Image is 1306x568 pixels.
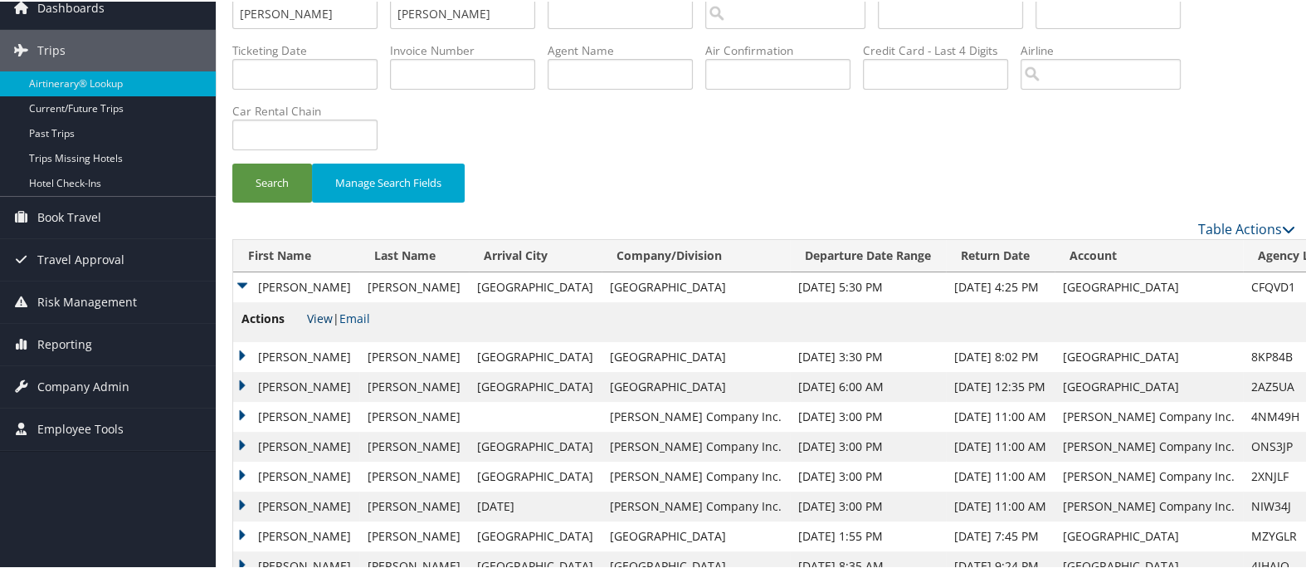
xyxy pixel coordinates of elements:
a: Email [339,309,370,325]
td: [DATE] 6:00 AM [790,370,946,400]
td: [PERSON_NAME] Company Inc. [602,400,790,430]
span: | [307,309,370,325]
td: [DATE] 3:00 PM [790,400,946,430]
a: Table Actions [1198,218,1295,237]
td: [PERSON_NAME] Company Inc. [602,460,790,490]
td: [PERSON_NAME] [233,520,359,550]
label: Agent Name [548,41,705,57]
th: Departure Date Range: activate to sort column ascending [790,238,946,271]
td: [PERSON_NAME] Company Inc. [1055,430,1243,460]
span: Trips [37,28,66,70]
td: [PERSON_NAME] [359,490,469,520]
td: [PERSON_NAME] [233,400,359,430]
td: [DATE] 12:35 PM [946,370,1055,400]
td: [DATE] 3:00 PM [790,490,946,520]
td: [PERSON_NAME] [233,340,359,370]
td: [GEOGRAPHIC_DATA] [1055,271,1243,301]
td: [DATE] 7:45 PM [946,520,1055,550]
td: [DATE] 3:30 PM [790,340,946,370]
span: Company Admin [37,365,129,406]
td: [GEOGRAPHIC_DATA] [602,520,790,550]
td: [GEOGRAPHIC_DATA] [469,340,602,370]
td: [PERSON_NAME] [359,340,469,370]
th: Company/Division [602,238,790,271]
td: [DATE] 5:30 PM [790,271,946,301]
label: Ticketing Date [232,41,390,57]
td: [DATE] 11:00 AM [946,400,1055,430]
th: Account: activate to sort column ascending [1055,238,1243,271]
th: First Name: activate to sort column ascending [233,238,359,271]
label: Car Rental Chain [232,101,390,118]
td: [PERSON_NAME] [233,430,359,460]
th: Arrival City: activate to sort column ascending [469,238,602,271]
td: [DATE] 3:00 PM [790,430,946,460]
span: Risk Management [37,280,137,321]
span: Actions [241,308,304,326]
td: [PERSON_NAME] [359,430,469,460]
td: [PERSON_NAME] Company Inc. [602,490,790,520]
td: [GEOGRAPHIC_DATA] [469,520,602,550]
button: Search [232,162,312,201]
label: Air Confirmation [705,41,863,57]
td: [PERSON_NAME] [359,520,469,550]
td: [PERSON_NAME] Company Inc. [1055,460,1243,490]
td: [GEOGRAPHIC_DATA] [469,370,602,400]
td: [GEOGRAPHIC_DATA] [602,370,790,400]
td: [PERSON_NAME] [359,370,469,400]
td: [GEOGRAPHIC_DATA] [602,340,790,370]
button: Manage Search Fields [312,162,465,201]
a: View [307,309,333,325]
label: Airline [1021,41,1193,57]
td: [DATE] 3:00 PM [790,460,946,490]
span: Employee Tools [37,407,124,448]
td: [PERSON_NAME] [359,460,469,490]
td: [PERSON_NAME] [359,400,469,430]
td: [DATE] 11:00 AM [946,460,1055,490]
td: [DATE] [469,490,602,520]
td: [GEOGRAPHIC_DATA] [469,460,602,490]
td: [PERSON_NAME] Company Inc. [1055,400,1243,430]
td: [DATE] 4:25 PM [946,271,1055,301]
span: Reporting [37,322,92,364]
td: [GEOGRAPHIC_DATA] [469,271,602,301]
td: [PERSON_NAME] [233,271,359,301]
td: [PERSON_NAME] [359,271,469,301]
th: Last Name: activate to sort column ascending [359,238,469,271]
td: [PERSON_NAME] [233,370,359,400]
td: [GEOGRAPHIC_DATA] [469,430,602,460]
td: [PERSON_NAME] [233,490,359,520]
th: Return Date: activate to sort column ascending [946,238,1055,271]
td: [GEOGRAPHIC_DATA] [1055,370,1243,400]
span: Travel Approval [37,237,124,279]
td: [DATE] 11:00 AM [946,430,1055,460]
td: [DATE] 1:55 PM [790,520,946,550]
td: [DATE] 11:00 AM [946,490,1055,520]
span: Book Travel [37,195,101,237]
td: [PERSON_NAME] Company Inc. [1055,490,1243,520]
td: [DATE] 8:02 PM [946,340,1055,370]
label: Invoice Number [390,41,548,57]
td: [GEOGRAPHIC_DATA] [1055,340,1243,370]
td: [PERSON_NAME] [233,460,359,490]
td: [GEOGRAPHIC_DATA] [1055,520,1243,550]
label: Credit Card - Last 4 Digits [863,41,1021,57]
td: [PERSON_NAME] Company Inc. [602,430,790,460]
td: [GEOGRAPHIC_DATA] [602,271,790,301]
